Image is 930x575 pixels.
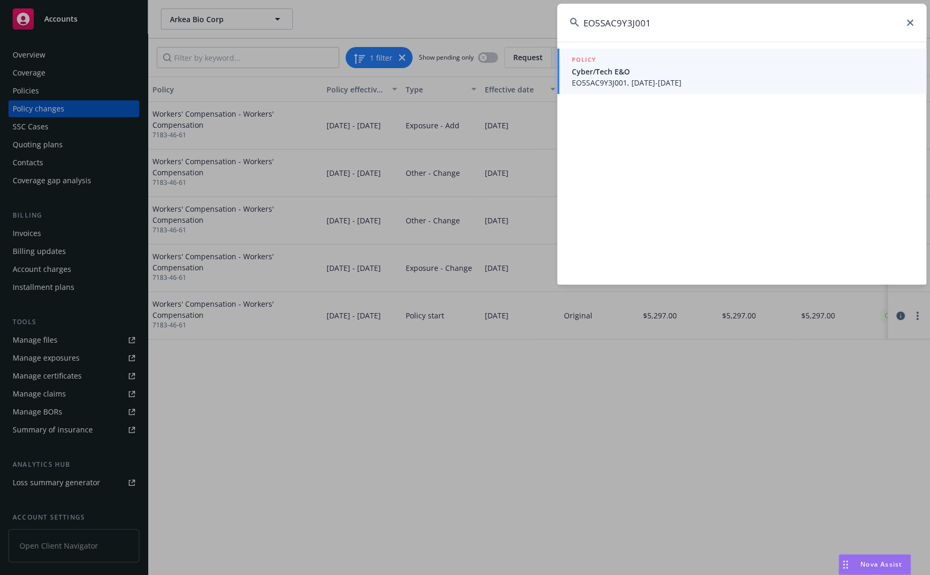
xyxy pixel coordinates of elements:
span: Nova Assist [860,560,902,569]
button: Nova Assist [838,554,911,575]
h5: POLICY [572,54,596,65]
span: EO5SAC9Y3J001, [DATE]-[DATE] [572,77,914,88]
div: Drag to move [839,554,852,574]
span: Cyber/Tech E&O [572,66,914,77]
input: Search... [557,4,926,42]
a: POLICYCyber/Tech E&OEO5SAC9Y3J001, [DATE]-[DATE] [557,49,926,94]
